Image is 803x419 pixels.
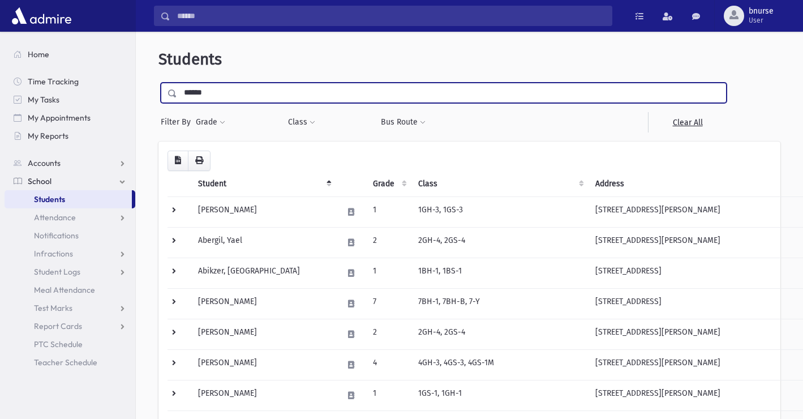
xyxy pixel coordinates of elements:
td: 4 [366,349,411,380]
a: Report Cards [5,317,135,335]
button: Print [188,151,211,171]
span: Test Marks [34,303,72,313]
a: My Reports [5,127,135,145]
td: 2GH-4, 2GS-4 [411,227,589,258]
td: [PERSON_NAME] [191,380,336,411]
td: 2 [366,227,411,258]
td: Abergil, Yael [191,227,336,258]
a: Meal Attendance [5,281,135,299]
td: 1 [366,196,411,227]
a: Test Marks [5,299,135,317]
span: Meal Attendance [34,285,95,295]
span: PTC Schedule [34,339,83,349]
td: [PERSON_NAME] [191,196,336,227]
button: CSV [168,151,188,171]
span: School [28,176,51,186]
a: Student Logs [5,263,135,281]
span: Infractions [34,249,73,259]
a: Infractions [5,245,135,263]
td: 1GS-1, 1GH-1 [411,380,589,411]
input: Search [170,6,612,26]
span: Student Logs [34,267,80,277]
td: [PERSON_NAME] [191,288,336,319]
span: User [749,16,774,25]
td: 2 [366,319,411,349]
a: Accounts [5,154,135,172]
td: 4GH-3, 4GS-3, 4GS-1M [411,349,589,380]
span: Filter By [161,116,195,128]
a: My Appointments [5,109,135,127]
span: Accounts [28,158,61,168]
a: Notifications [5,226,135,245]
td: 1GH-3, 1GS-3 [411,196,589,227]
span: My Tasks [28,95,59,105]
span: Home [28,49,49,59]
span: Notifications [34,230,79,241]
th: Class: activate to sort column ascending [411,171,589,197]
td: 2GH-4, 2GS-4 [411,319,589,349]
a: School [5,172,135,190]
td: [PERSON_NAME] [191,319,336,349]
img: AdmirePro [9,5,74,27]
th: Grade: activate to sort column ascending [366,171,411,197]
th: Student: activate to sort column descending [191,171,336,197]
a: Teacher Schedule [5,353,135,371]
span: Students [34,194,65,204]
td: 7BH-1, 7BH-B, 7-Y [411,288,589,319]
a: PTC Schedule [5,335,135,353]
td: 1 [366,258,411,288]
a: Attendance [5,208,135,226]
button: Bus Route [380,112,426,132]
span: My Appointments [28,113,91,123]
td: [PERSON_NAME] [191,349,336,380]
td: Abikzer, [GEOGRAPHIC_DATA] [191,258,336,288]
span: Report Cards [34,321,82,331]
span: My Reports [28,131,68,141]
td: 7 [366,288,411,319]
a: Clear All [648,112,727,132]
span: Time Tracking [28,76,79,87]
td: 1BH-1, 1BS-1 [411,258,589,288]
span: Students [158,50,222,69]
button: Grade [195,112,226,132]
a: Home [5,45,135,63]
button: Class [287,112,316,132]
span: bnurse [749,7,774,16]
a: Time Tracking [5,72,135,91]
a: My Tasks [5,91,135,109]
span: Teacher Schedule [34,357,97,367]
a: Students [5,190,132,208]
span: Attendance [34,212,76,223]
td: 1 [366,380,411,411]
